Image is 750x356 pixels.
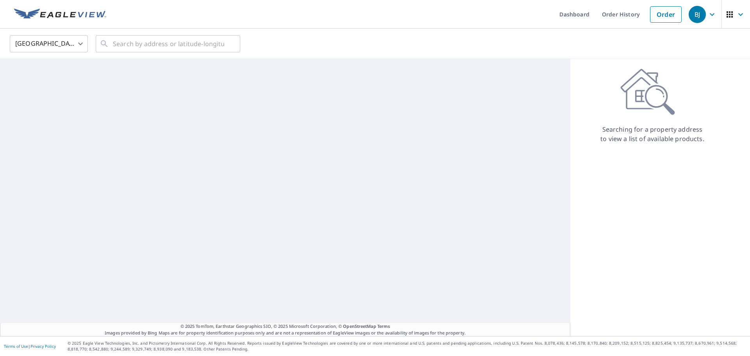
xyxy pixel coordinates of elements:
[68,340,746,352] p: © 2025 Eagle View Technologies, Inc. and Pictometry International Corp. All Rights Reserved. Repo...
[180,323,390,330] span: © 2025 TomTom, Earthstar Geographics SIO, © 2025 Microsoft Corporation, ©
[30,343,56,349] a: Privacy Policy
[14,9,106,20] img: EV Logo
[4,344,56,349] p: |
[10,33,88,55] div: [GEOGRAPHIC_DATA]
[600,125,705,143] p: Searching for a property address to view a list of available products.
[343,323,376,329] a: OpenStreetMap
[4,343,28,349] a: Terms of Use
[689,6,706,23] div: BJ
[650,6,682,23] a: Order
[113,33,224,55] input: Search by address or latitude-longitude
[377,323,390,329] a: Terms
